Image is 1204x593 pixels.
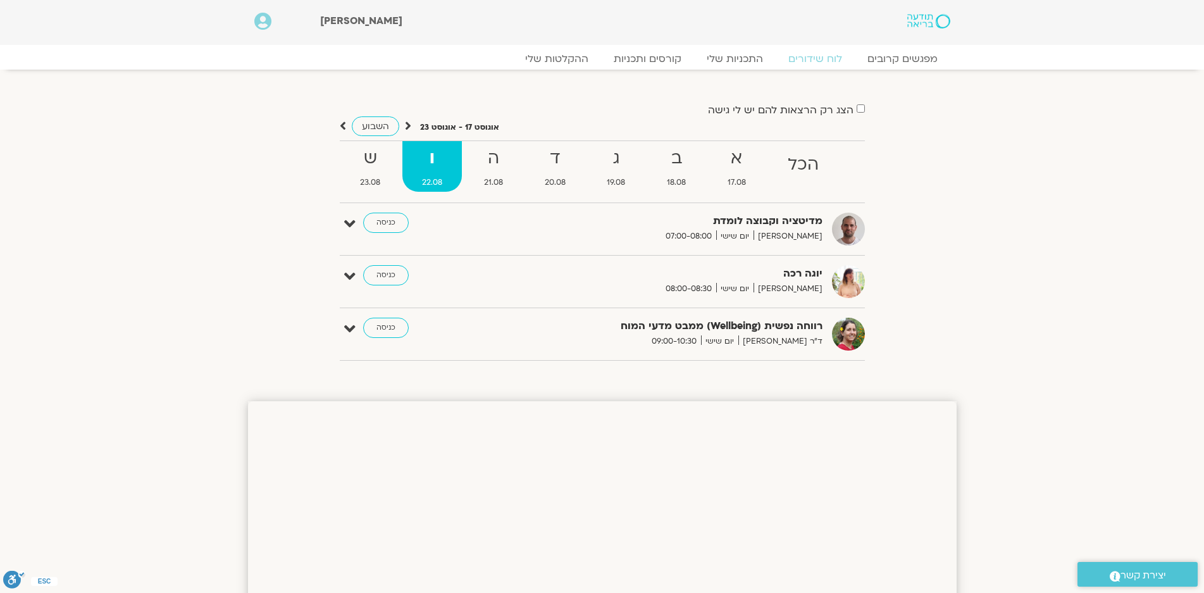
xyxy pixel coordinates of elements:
span: [PERSON_NAME] [754,230,822,243]
a: ה21.08 [464,141,523,192]
a: ו22.08 [402,141,462,192]
a: התכניות שלי [694,53,776,65]
nav: Menu [254,53,950,65]
a: קורסים ותכניות [601,53,694,65]
span: 20.08 [525,176,585,189]
span: 08:00-08:30 [661,282,716,296]
span: 09:00-10:30 [647,335,701,348]
strong: הכל [768,151,838,179]
span: [PERSON_NAME] [320,14,402,28]
a: לוח שידורים [776,53,855,65]
a: יצירת קשר [1077,562,1198,587]
a: ש23.08 [341,141,400,192]
span: 18.08 [647,176,705,189]
strong: ג [588,144,645,173]
span: יום שישי [701,335,738,348]
a: הכל [768,141,838,192]
strong: ו [402,144,462,173]
span: ד"ר [PERSON_NAME] [738,335,822,348]
span: 19.08 [588,176,645,189]
a: כניסה [363,265,409,285]
a: השבוע [352,116,399,136]
span: 23.08 [341,176,400,189]
a: ב18.08 [647,141,705,192]
a: כניסה [363,318,409,338]
span: 17.08 [708,176,766,189]
strong: ה [464,144,523,173]
a: א17.08 [708,141,766,192]
span: [PERSON_NAME] [754,282,822,296]
strong: רווחה נפשית (Wellbeing) ממבט מדעי המוח [512,318,822,335]
strong: יוגה רכה [512,265,822,282]
strong: מדיטציה וקבוצה לומדת [512,213,822,230]
span: יום שישי [716,230,754,243]
strong: ב [647,144,705,173]
a: ד20.08 [525,141,585,192]
a: ההקלטות שלי [512,53,601,65]
span: יום שישי [716,282,754,296]
span: השבוע [362,120,389,132]
span: 21.08 [464,176,523,189]
span: 07:00-08:00 [661,230,716,243]
p: אוגוסט 17 - אוגוסט 23 [420,121,499,134]
a: ג19.08 [588,141,645,192]
label: הצג רק הרצאות להם יש לי גישה [708,104,853,116]
span: 22.08 [402,176,462,189]
strong: ש [341,144,400,173]
a: כניסה [363,213,409,233]
a: מפגשים קרובים [855,53,950,65]
strong: ד [525,144,585,173]
strong: א [708,144,766,173]
span: יצירת קשר [1120,567,1166,584]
